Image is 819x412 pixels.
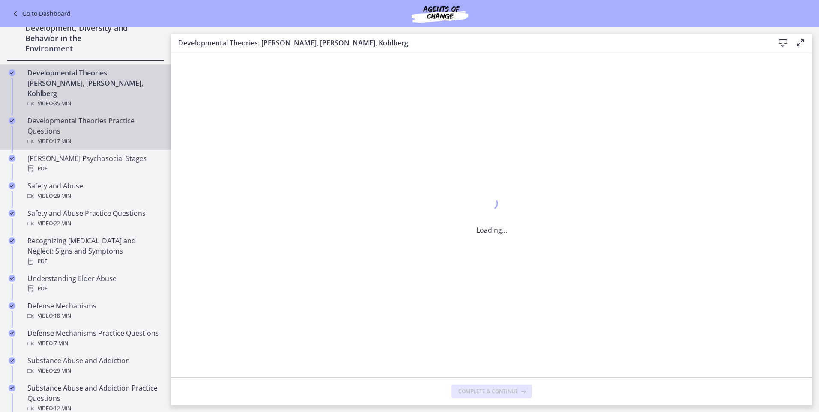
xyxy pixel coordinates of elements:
[9,155,15,162] i: Completed
[27,236,161,266] div: Recognizing [MEDICAL_DATA] and Neglect: Signs and Symptoms
[53,311,71,321] span: · 18 min
[53,191,71,201] span: · 29 min
[27,328,161,349] div: Defense Mechanisms Practice Questions
[27,301,161,321] div: Defense Mechanisms
[53,136,71,146] span: · 17 min
[53,99,71,109] span: · 35 min
[9,275,15,282] i: Completed
[476,195,507,215] div: 1
[9,302,15,309] i: Completed
[9,330,15,337] i: Completed
[27,153,161,174] div: [PERSON_NAME] Psychosocial Stages
[27,218,161,229] div: Video
[27,136,161,146] div: Video
[27,338,161,349] div: Video
[27,273,161,294] div: Understanding Elder Abuse
[178,38,761,48] h3: Developmental Theories: [PERSON_NAME], [PERSON_NAME], Kohlberg
[389,3,491,24] img: Agents of Change
[9,182,15,189] i: Completed
[10,9,71,19] a: Go to Dashboard
[27,68,161,109] div: Developmental Theories: [PERSON_NAME], [PERSON_NAME], Kohlberg
[27,256,161,266] div: PDF
[27,164,161,174] div: PDF
[27,99,161,109] div: Video
[27,366,161,376] div: Video
[53,366,71,376] span: · 29 min
[9,69,15,76] i: Completed
[9,237,15,244] i: Completed
[27,208,161,229] div: Safety and Abuse Practice Questions
[451,385,532,398] button: Complete & continue
[27,191,161,201] div: Video
[9,210,15,217] i: Completed
[9,117,15,124] i: Completed
[25,12,130,54] h2: Unit 1: Human Development, Diversity and Behavior in the Environment
[27,181,161,201] div: Safety and Abuse
[27,311,161,321] div: Video
[458,388,518,395] span: Complete & continue
[53,338,68,349] span: · 7 min
[27,355,161,376] div: Substance Abuse and Addiction
[27,116,161,146] div: Developmental Theories Practice Questions
[27,284,161,294] div: PDF
[53,218,71,229] span: · 22 min
[9,385,15,391] i: Completed
[476,225,507,235] p: Loading...
[9,357,15,364] i: Completed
